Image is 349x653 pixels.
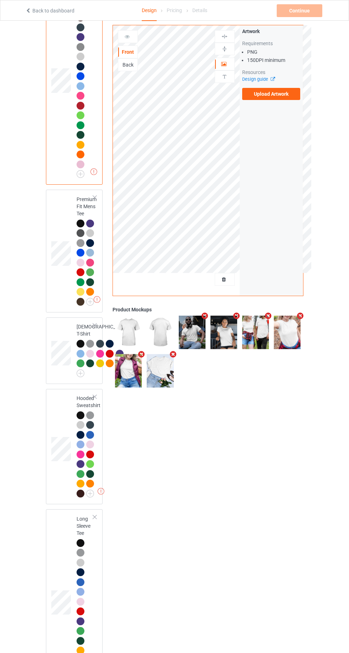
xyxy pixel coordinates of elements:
[77,196,97,305] div: Premium Fit Mens Tee
[147,354,173,388] img: regular.jpg
[232,312,241,320] i: Remove mockup
[77,395,100,497] div: Hooded Sweatshirt
[77,239,84,247] img: heather_texture.png
[142,0,157,21] div: Design
[77,323,129,375] div: [DEMOGRAPHIC_DATA] T-Shirt
[274,316,301,349] img: regular.jpg
[118,48,137,56] div: Front
[137,351,146,358] i: Remove mockup
[46,317,103,384] div: [DEMOGRAPHIC_DATA] T-Shirt
[242,28,301,35] div: Artwork
[90,168,97,175] img: exclamation icon
[200,312,209,320] i: Remove mockup
[242,40,301,47] div: Requirements
[77,369,84,377] img: svg+xml;base64,PD94bWwgdmVyc2lvbj0iMS4wIiBlbmNvZGluZz0iVVRGLTgiPz4KPHN2ZyB3aWR0aD0iMjJweCIgaGVpZ2...
[242,316,269,349] img: regular.jpg
[46,190,103,312] div: Premium Fit Mens Tee
[192,0,207,20] div: Details
[221,73,228,80] img: svg%3E%0A
[242,69,301,76] div: Resources
[98,488,104,495] img: exclamation icon
[221,46,228,52] img: svg%3E%0A
[25,8,74,14] a: Back to dashboard
[242,77,275,82] a: Design guide
[221,33,228,40] img: svg%3E%0A
[115,316,142,349] img: regular.jpg
[264,312,273,320] i: Remove mockup
[113,306,303,313] div: Product Mockups
[94,296,100,303] img: exclamation icon
[115,354,142,388] img: regular.jpg
[46,389,103,505] div: Hooded Sweatshirt
[77,43,84,51] img: heather_texture.png
[167,0,182,20] div: Pricing
[242,88,301,100] label: Upload Artwork
[118,61,137,68] div: Back
[147,316,173,349] img: regular.jpg
[86,298,94,306] img: svg+xml;base64,PD94bWwgdmVyc2lvbj0iMS4wIiBlbmNvZGluZz0iVVRGLTgiPz4KPHN2ZyB3aWR0aD0iMjJweCIgaGVpZ2...
[86,490,94,497] img: svg+xml;base64,PD94bWwgdmVyc2lvbj0iMS4wIiBlbmNvZGluZz0iVVRGLTgiPz4KPHN2ZyB3aWR0aD0iMjJweCIgaGVpZ2...
[77,170,84,178] img: svg+xml;base64,PD94bWwgdmVyc2lvbj0iMS4wIiBlbmNvZGluZz0iVVRGLTgiPz4KPHN2ZyB3aWR0aD0iMjJweCIgaGVpZ2...
[247,57,301,64] li: 150 DPI minimum
[296,312,304,320] i: Remove mockup
[168,351,177,358] i: Remove mockup
[210,316,237,349] img: regular.jpg
[179,316,205,349] img: regular.jpg
[247,48,301,56] li: PNG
